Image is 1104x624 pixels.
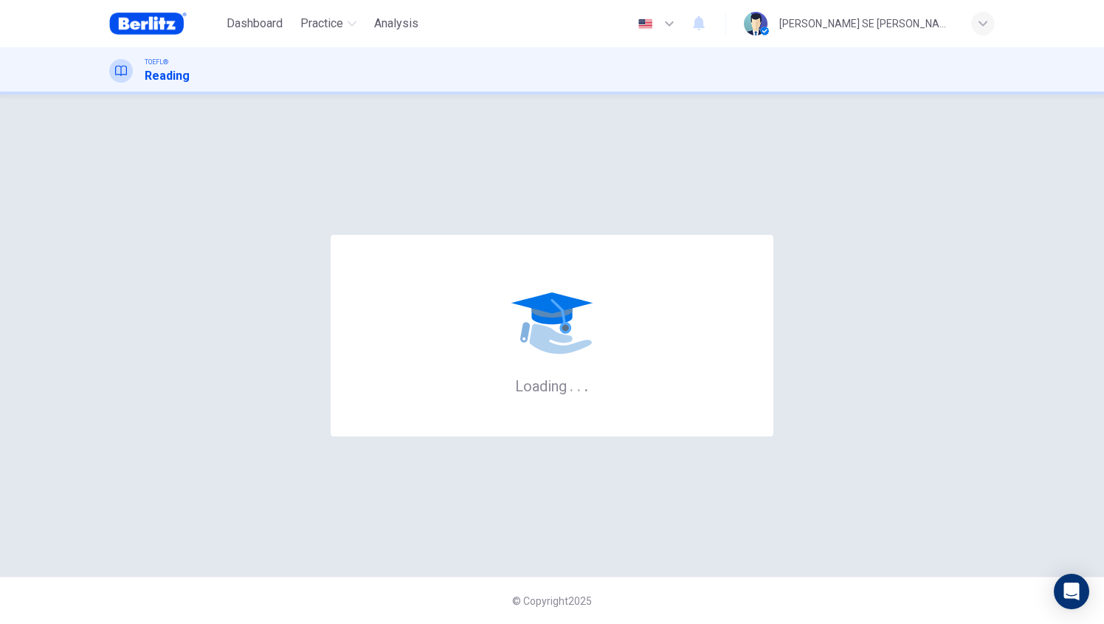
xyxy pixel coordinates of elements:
[227,15,283,32] span: Dashboard
[145,57,168,67] span: TOEFL®
[569,372,574,397] h6: .
[109,9,187,38] img: Berlitz Brasil logo
[636,18,655,30] img: en
[300,15,343,32] span: Practice
[1054,574,1089,609] div: Open Intercom Messenger
[374,15,418,32] span: Analysis
[109,9,221,38] a: Berlitz Brasil logo
[512,595,592,607] span: © Copyright 2025
[744,12,767,35] img: Profile picture
[294,10,362,37] button: Practice
[221,10,289,37] button: Dashboard
[779,15,953,32] div: [PERSON_NAME] SE [PERSON_NAME]
[145,67,190,85] h1: Reading
[515,376,589,395] h6: Loading
[584,372,589,397] h6: .
[368,10,424,37] button: Analysis
[576,372,582,397] h6: .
